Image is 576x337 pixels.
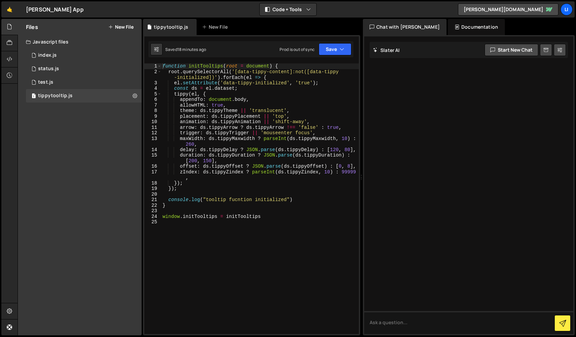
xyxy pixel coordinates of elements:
[458,3,558,16] a: [PERSON_NAME][DOMAIN_NAME]
[144,147,162,153] div: 14
[144,97,162,103] div: 6
[38,93,73,99] div: tippytooltip.js
[144,208,162,214] div: 23
[26,5,84,13] div: [PERSON_NAME] App
[363,19,447,35] div: Chat with [PERSON_NAME]
[144,91,162,97] div: 5
[144,214,162,220] div: 24
[26,76,142,89] div: 17350/48228.js
[144,114,162,119] div: 9
[144,103,162,108] div: 7
[165,47,206,52] div: Saved
[144,169,162,180] div: 17
[144,80,162,86] div: 3
[144,125,162,131] div: 11
[560,3,573,16] a: Li
[108,24,134,30] button: New File
[1,1,18,18] a: 🤙
[144,192,162,197] div: 20
[485,44,538,56] button: Start new chat
[144,203,162,208] div: 22
[18,35,142,49] div: Javascript files
[26,62,142,76] div: 17350/48223.js
[32,94,36,99] span: 1
[144,164,162,169] div: 16
[319,43,351,55] button: Save
[280,47,315,52] div: Prod is out of sync
[26,49,142,62] div: 17350/48222.js
[38,66,59,72] div: status.js
[26,23,38,31] h2: Files
[144,197,162,203] div: 21
[144,119,162,125] div: 10
[144,69,162,80] div: 2
[448,19,505,35] div: Documentation
[144,186,162,192] div: 19
[144,152,162,164] div: 15
[177,47,206,52] div: 18 minutes ago
[144,130,162,136] div: 12
[144,180,162,186] div: 18
[38,52,57,58] div: index.js
[144,136,162,147] div: 13
[202,24,230,30] div: New File
[154,24,188,30] div: tippytooltip.js
[38,79,53,85] div: test.js
[144,108,162,114] div: 8
[144,63,162,69] div: 1
[26,89,142,103] div: 17350/48256.js
[144,219,162,225] div: 25
[260,3,316,16] button: Code + Tools
[144,86,162,91] div: 4
[373,47,400,53] h2: Slater AI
